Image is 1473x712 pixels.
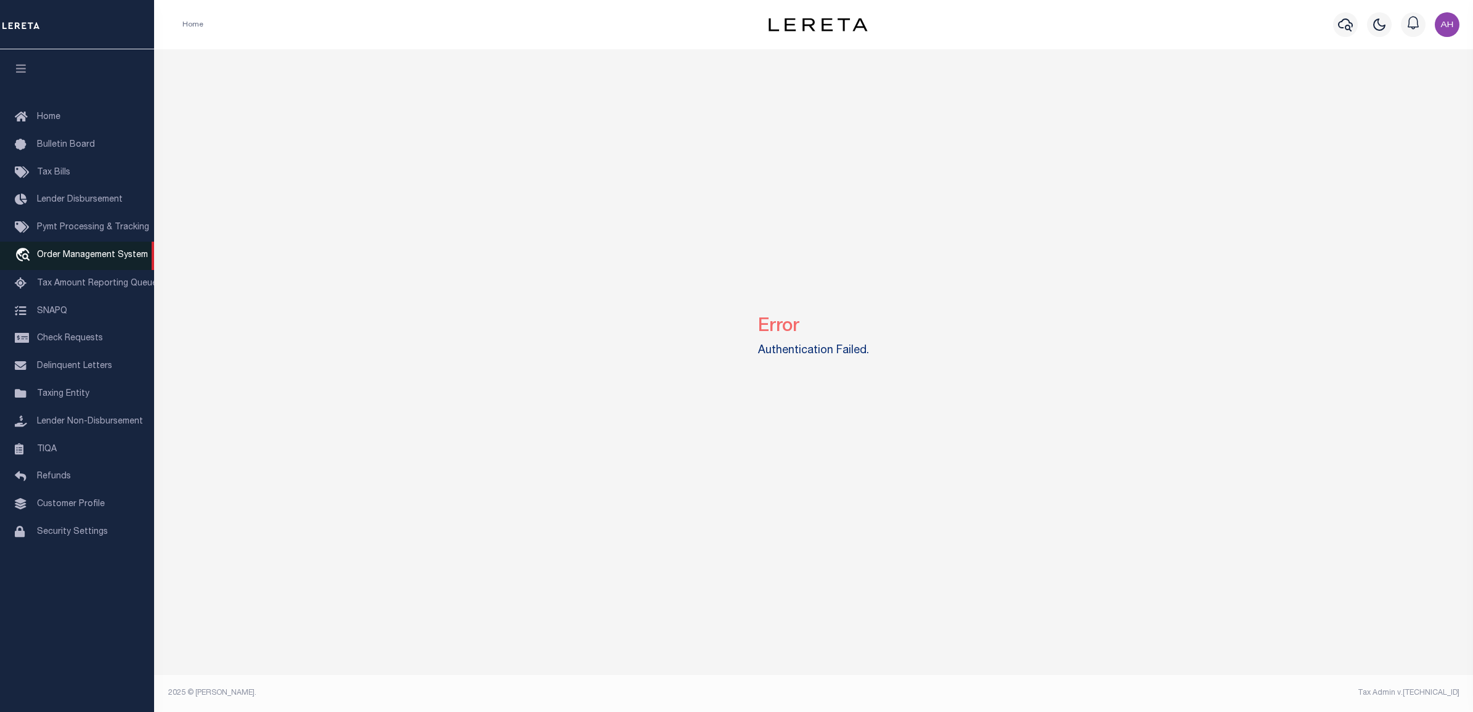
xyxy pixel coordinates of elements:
[37,390,89,398] span: Taxing Entity
[182,19,203,30] li: Home
[769,18,867,31] img: logo-dark.svg
[37,223,149,232] span: Pymt Processing & Tracking
[37,528,108,536] span: Security Settings
[159,687,814,698] div: 2025 © [PERSON_NAME].
[15,248,35,264] i: travel_explore
[37,362,112,370] span: Delinquent Letters
[1435,12,1459,37] img: svg+xml;base64,PHN2ZyB4bWxucz0iaHR0cDovL3d3dy53My5vcmcvMjAwMC9zdmciIHBvaW50ZXItZXZlbnRzPSJub25lIi...
[37,141,95,149] span: Bulletin Board
[37,195,123,204] span: Lender Disbursement
[758,306,869,338] h2: Error
[37,334,103,343] span: Check Requests
[37,472,71,481] span: Refunds
[37,500,105,509] span: Customer Profile
[758,343,869,359] label: Authentication Failed.
[37,444,57,453] span: TIQA
[37,168,70,177] span: Tax Bills
[37,306,67,315] span: SNAPQ
[37,417,143,426] span: Lender Non-Disbursement
[37,113,60,121] span: Home
[823,687,1459,698] div: Tax Admin v.[TECHNICAL_ID]
[37,279,157,288] span: Tax Amount Reporting Queue
[37,251,148,260] span: Order Management System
